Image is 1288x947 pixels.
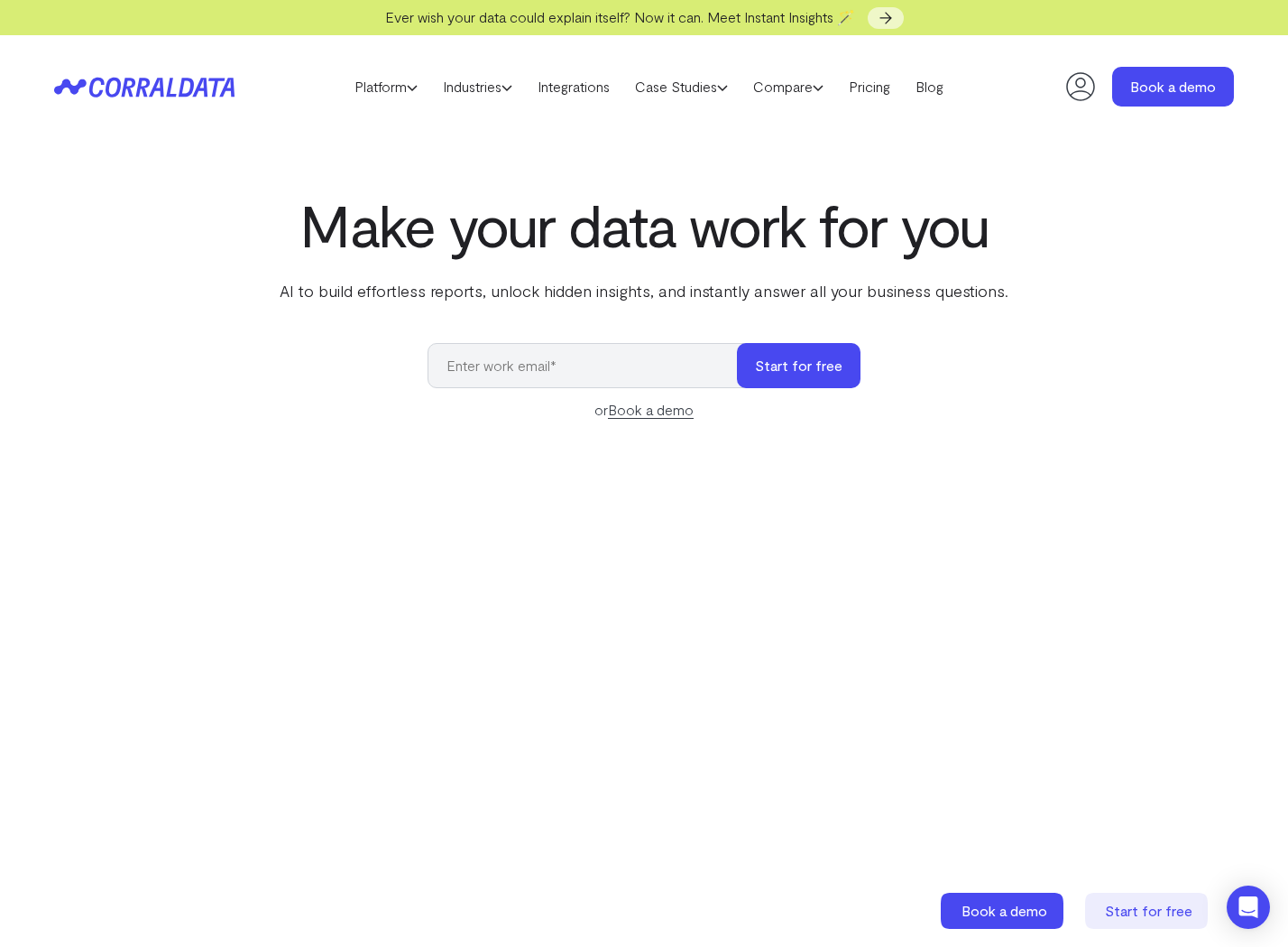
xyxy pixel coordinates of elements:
a: Case Studies [622,73,741,100]
span: Book a demo [961,902,1047,919]
a: Industries [430,73,525,100]
a: Blog [903,73,956,100]
h1: Make your data work for you [276,192,1012,257]
span: Ever wish your data could explain itself? Now it can. Meet Instant Insights 🪄 [385,8,855,25]
a: Pricing [836,73,903,100]
a: Platform [342,73,430,100]
a: Compare [741,73,836,100]
input: Enter work email* [428,343,755,388]
a: Book a demo [608,401,694,419]
a: Start for free [1085,893,1211,929]
span: Start for free [1105,902,1192,919]
a: Book a demo [941,893,1067,929]
button: Start for free [737,343,860,388]
div: Open Intercom Messenger [1227,886,1270,929]
div: or [428,399,860,421]
p: AI to build effortless reports, unlock hidden insights, and instantly answer all your business qu... [276,279,1012,302]
a: Integrations [525,73,622,100]
a: Book a demo [1112,67,1234,107]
